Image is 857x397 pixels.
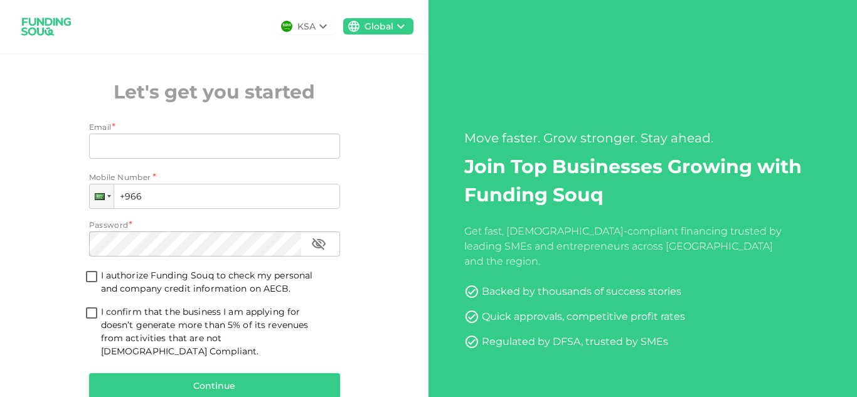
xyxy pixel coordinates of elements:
div: Get fast, [DEMOGRAPHIC_DATA]-compliant financing trusted by leading SMEs and entrepreneurs across... [464,224,786,269]
span: shariahTandCAccepted [82,305,101,322]
div: Quick approvals, competitive profit rates [482,309,685,324]
div: Saudi Arabia: + 966 [90,184,114,208]
span: Email [89,122,112,132]
div: Regulated by DFSA, trusted by SMEs [482,334,668,349]
input: password [89,231,301,257]
span: Password [89,220,129,230]
div: Move faster. Grow stronger. Stay ahead. [464,129,822,147]
span: I confirm that the business I am applying for doesn’t generate more than 5% of its revenues from ... [101,305,330,358]
div: KSA [297,20,316,33]
div: Global [365,20,393,33]
span: I authorize Funding Souq to check my personal and company credit information on AECB. [101,270,313,294]
img: flag-sa.b9a346574cdc8950dd34b50780441f57.svg [281,21,292,32]
input: email [89,134,326,159]
h2: Join Top Businesses Growing with Funding Souq [464,152,822,209]
h2: Let's get you started [89,78,340,106]
span: termsConditionsForInvestmentsAccepted [82,269,101,286]
span: Mobile Number [89,171,151,184]
div: Backed by thousands of success stories [482,284,681,299]
input: 1 (702) 123-4567 [89,184,340,209]
img: logo [15,10,78,43]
